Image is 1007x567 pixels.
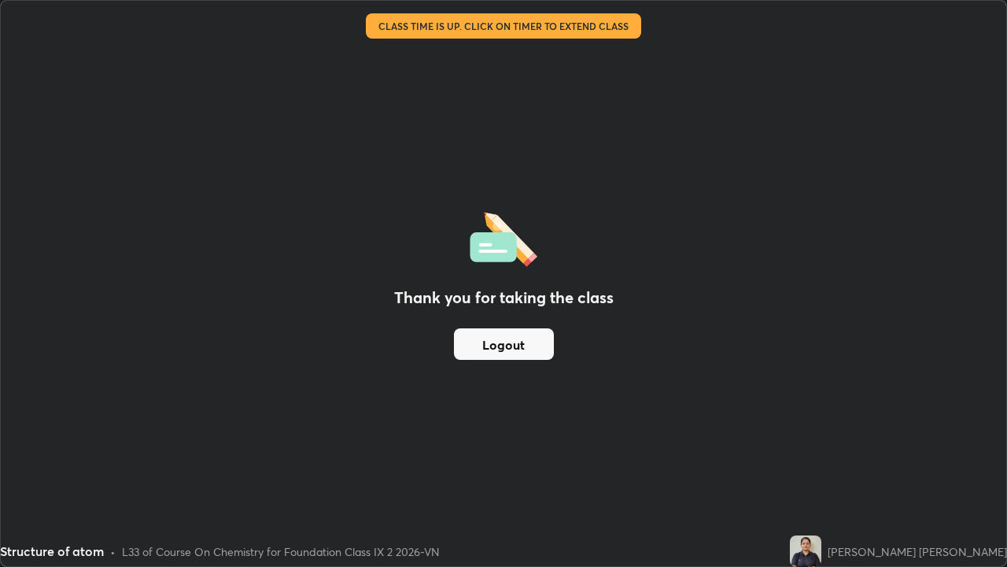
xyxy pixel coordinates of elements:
[828,543,1007,560] div: [PERSON_NAME] [PERSON_NAME]
[122,543,440,560] div: L33 of Course On Chemistry for Foundation Class IX 2 2026-VN
[790,535,821,567] img: 81c3a7b13da048919a43636ed7f3c882.jpg
[110,543,116,560] div: •
[470,207,537,267] img: offlineFeedback.1438e8b3.svg
[454,328,554,360] button: Logout
[394,286,614,309] h2: Thank you for taking the class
